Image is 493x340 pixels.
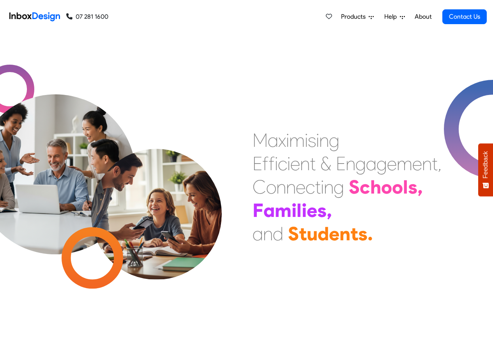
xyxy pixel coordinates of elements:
div: i [275,152,278,175]
div: h [370,175,381,199]
div: g [329,129,339,152]
div: m [275,199,292,222]
div: E [253,152,262,175]
div: d [318,222,329,245]
div: i [286,129,289,152]
div: c [278,152,287,175]
div: n [324,175,334,199]
div: & [320,152,331,175]
div: e [329,222,339,245]
a: About [412,9,434,25]
div: l [297,199,302,222]
div: a [366,152,376,175]
a: 07 281 1600 [66,12,108,21]
div: S [349,175,360,199]
button: Feedback - Show survey [478,143,493,196]
a: Products [338,9,377,25]
div: c [306,175,315,199]
div: l [403,175,408,199]
div: t [310,152,316,175]
div: C [253,175,266,199]
div: c [360,175,370,199]
div: F [253,199,263,222]
div: a [268,129,278,152]
div: e [412,152,422,175]
div: s [308,129,316,152]
div: e [387,152,397,175]
div: n [300,152,310,175]
a: Contact Us [442,9,487,24]
div: g [376,152,387,175]
div: m [289,129,305,152]
div: x [278,129,286,152]
span: Products [341,12,369,21]
div: o [266,175,276,199]
div: g [355,152,366,175]
div: e [296,175,306,199]
div: n [339,222,350,245]
div: . [368,222,373,245]
div: n [286,175,296,199]
div: n [422,152,432,175]
div: , [417,175,423,199]
div: e [290,152,300,175]
div: M [253,129,268,152]
div: i [292,199,297,222]
div: t [299,222,307,245]
div: n [346,152,355,175]
span: Feedback [482,151,489,178]
div: f [262,152,269,175]
div: , [327,199,332,222]
div: f [269,152,275,175]
div: i [287,152,290,175]
div: S [288,222,299,245]
div: s [317,199,327,222]
div: i [321,175,324,199]
div: n [276,175,286,199]
div: n [319,129,329,152]
img: parents_with_child.png [75,116,238,280]
div: m [397,152,412,175]
div: t [315,175,321,199]
div: e [307,199,317,222]
div: t [350,222,358,245]
div: n [263,222,273,245]
div: a [253,222,263,245]
div: t [432,152,438,175]
div: E [336,152,346,175]
div: , [438,152,442,175]
div: a [263,199,275,222]
a: Help [381,9,408,25]
div: u [307,222,318,245]
div: s [358,222,368,245]
div: d [273,222,283,245]
span: Help [384,12,400,21]
div: Maximising Efficient & Engagement, Connecting Schools, Families, and Students. [253,129,442,245]
div: i [302,199,307,222]
div: o [381,175,392,199]
div: o [392,175,403,199]
div: i [316,129,319,152]
div: s [408,175,417,199]
div: g [334,175,344,199]
div: i [305,129,308,152]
